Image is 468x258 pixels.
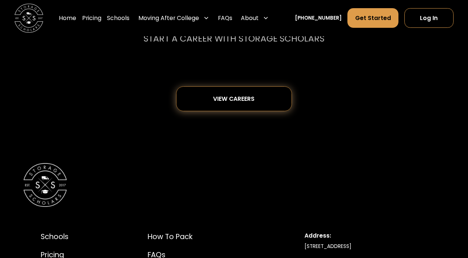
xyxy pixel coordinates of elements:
[238,8,272,29] div: About
[241,14,259,22] div: About
[304,243,427,251] div: [STREET_ADDRESS]
[144,32,324,45] p: Start a career with storage scholars
[295,14,342,22] a: [PHONE_NUMBER]
[138,14,199,22] div: Moving After College
[304,231,427,240] div: Address:
[218,8,232,29] a: FAQs
[82,8,101,29] a: Pricing
[107,8,129,29] a: Schools
[347,8,398,28] a: Get Started
[176,86,292,111] a: View careers
[41,231,85,242] a: Schools
[23,163,67,206] img: Storage Scholars Logomark.
[213,96,255,102] div: View careers
[404,8,454,28] a: Log In
[59,8,76,29] a: Home
[14,4,43,33] img: Storage Scholars main logo
[135,8,212,29] div: Moving After College
[148,231,221,242] a: How to Pack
